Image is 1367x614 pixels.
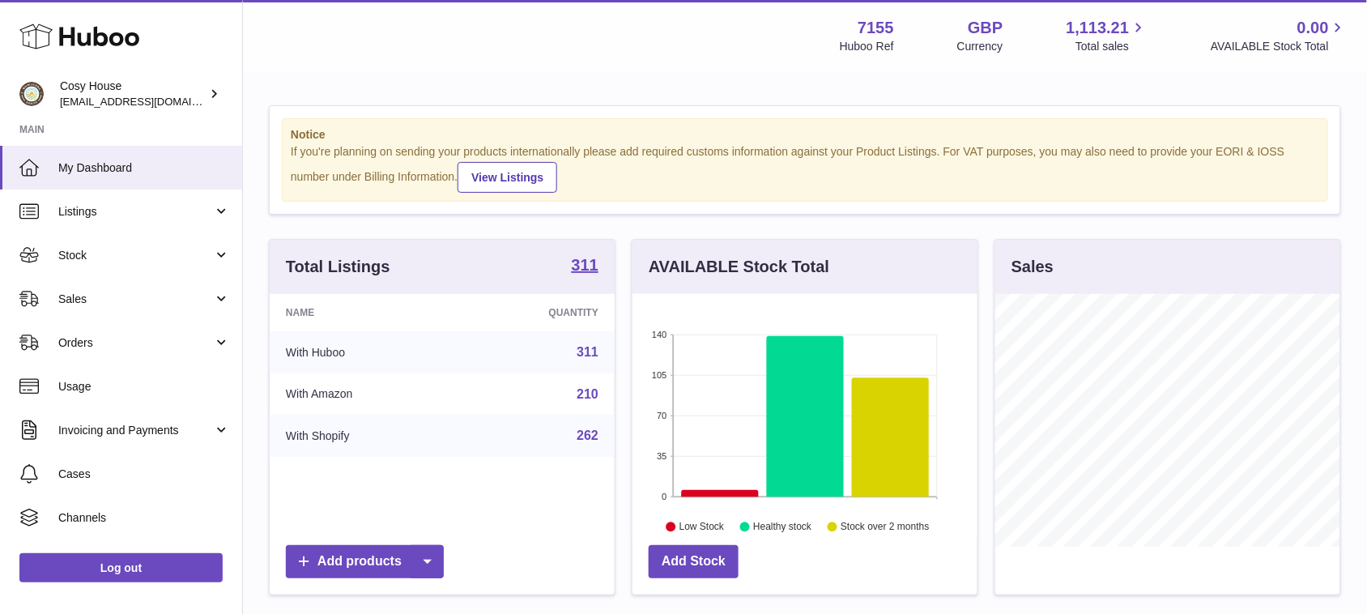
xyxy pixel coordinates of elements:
a: 1,113.21 Total sales [1067,17,1148,54]
span: [EMAIL_ADDRESS][DOMAIN_NAME] [60,95,238,108]
div: Cosy House [60,79,206,109]
a: Log out [19,553,223,582]
a: Add products [286,545,444,578]
text: Healthy stock [753,521,812,532]
a: 0.00 AVAILABLE Stock Total [1211,17,1348,54]
span: Cases [58,467,230,482]
a: View Listings [458,162,557,193]
div: If you're planning on sending your products internationally please add required customs informati... [291,144,1319,193]
td: With Amazon [270,373,458,416]
strong: Notice [291,127,1319,143]
img: info@wholesomegoods.com [19,82,44,106]
span: Usage [58,379,230,394]
span: 0.00 [1297,17,1329,39]
span: Orders [58,335,213,351]
a: 311 [572,257,598,276]
span: Sales [58,292,213,307]
span: 1,113.21 [1067,17,1130,39]
text: 140 [652,330,666,339]
th: Quantity [458,294,615,331]
a: Add Stock [649,545,739,578]
text: 70 [657,411,666,420]
div: Huboo Ref [840,39,894,54]
td: With Huboo [270,331,458,373]
a: 210 [577,387,598,401]
a: 262 [577,429,598,442]
span: Listings [58,204,213,220]
td: With Shopify [270,415,458,457]
strong: 311 [572,257,598,273]
h3: AVAILABLE Stock Total [649,256,829,278]
text: 105 [652,370,666,380]
a: 311 [577,345,598,359]
strong: GBP [968,17,1003,39]
h3: Sales [1011,256,1054,278]
span: My Dashboard [58,160,230,176]
span: Invoicing and Payments [58,423,213,438]
text: 0 [662,492,666,501]
th: Name [270,294,458,331]
span: Total sales [1075,39,1148,54]
div: Currency [957,39,1003,54]
span: Channels [58,510,230,526]
span: AVAILABLE Stock Total [1211,39,1348,54]
text: 35 [657,451,666,461]
text: Low Stock [679,521,725,532]
span: Stock [58,248,213,263]
text: Stock over 2 months [841,521,929,532]
h3: Total Listings [286,256,390,278]
strong: 7155 [858,17,894,39]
